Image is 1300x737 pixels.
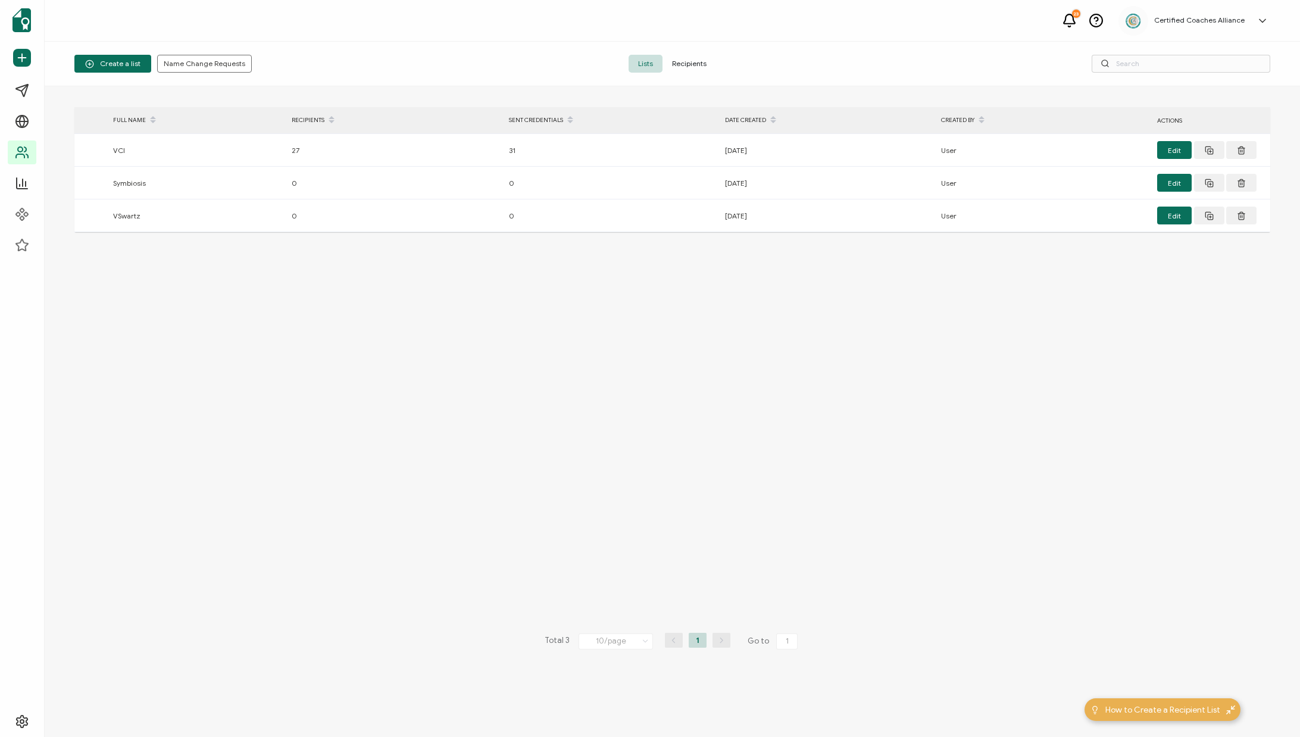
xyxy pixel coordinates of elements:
[1157,207,1192,224] button: Edit
[286,143,503,157] div: 27
[85,60,140,68] span: Create a list
[719,209,935,223] div: [DATE]
[286,176,503,190] div: 0
[1240,680,1300,737] iframe: Chat Widget
[689,633,707,648] li: 1
[107,143,286,157] div: VCI
[935,110,1151,130] div: CREATED BY
[12,8,31,32] img: sertifier-logomark-colored.svg
[935,176,1151,190] div: User
[107,110,286,130] div: FULL NAME
[503,209,719,223] div: 0
[629,55,662,73] span: Lists
[1226,705,1235,714] img: minimize-icon.svg
[164,60,245,67] span: Name Change Requests
[748,633,800,649] span: Go to
[579,633,653,649] input: Select
[107,209,286,223] div: VSwartz
[545,633,570,649] span: Total 3
[1151,114,1270,127] div: ACTIONS
[157,55,252,73] button: Name Change Requests
[662,55,716,73] span: Recipients
[1105,704,1220,716] span: How to Create a Recipient List
[719,110,935,130] div: DATE CREATED
[1072,10,1080,18] div: 23
[1124,12,1142,30] img: 2aa27aa7-df99-43f9-bc54-4d90c804c2bd.png
[74,55,151,73] button: Create a list
[1157,174,1192,192] button: Edit
[1092,55,1270,73] input: Search
[503,143,719,157] div: 31
[719,176,935,190] div: [DATE]
[1154,16,1245,24] h5: Certified Coaches Alliance
[107,176,286,190] div: Symbiosis
[935,143,1151,157] div: User
[503,110,719,130] div: SENT CREDENTIALS
[935,209,1151,223] div: User
[286,209,503,223] div: 0
[503,176,719,190] div: 0
[286,110,503,130] div: RECIPIENTS
[719,143,935,157] div: [DATE]
[1157,141,1192,159] button: Edit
